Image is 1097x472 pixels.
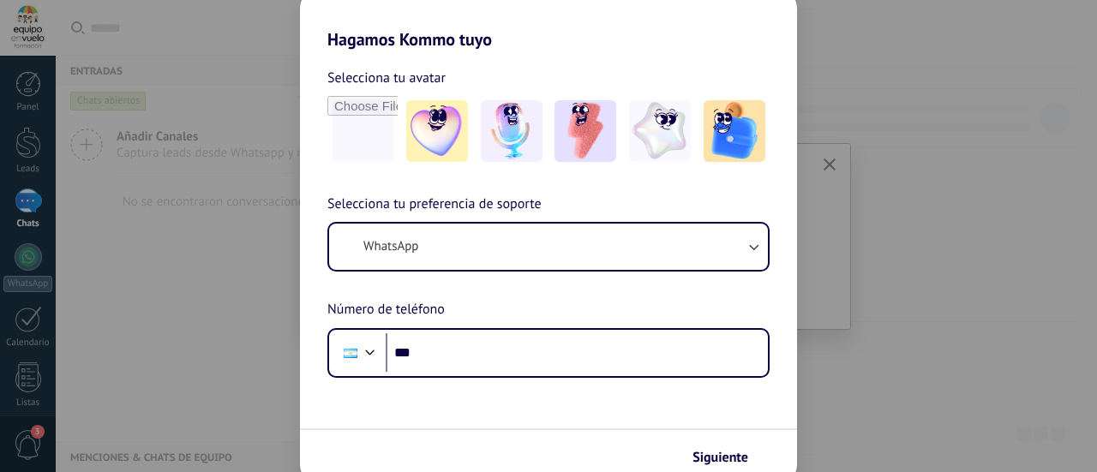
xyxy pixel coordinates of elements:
[327,194,542,216] span: Selecciona tu preferencia de soporte
[406,100,468,162] img: -1.jpeg
[685,443,771,472] button: Siguiente
[692,451,748,463] span: Siguiente
[554,100,616,162] img: -3.jpeg
[327,67,446,89] span: Selecciona tu avatar
[481,100,543,162] img: -2.jpeg
[363,238,418,255] span: WhatsApp
[629,100,691,162] img: -4.jpeg
[704,100,765,162] img: -5.jpeg
[329,224,768,270] button: WhatsApp
[327,299,445,321] span: Número de teléfono
[334,335,367,371] div: Argentina: + 54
